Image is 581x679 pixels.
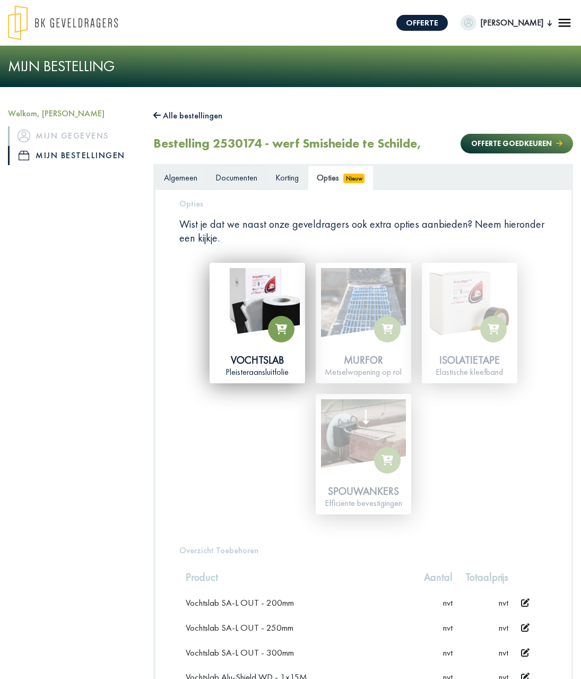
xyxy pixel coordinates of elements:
[476,16,548,29] span: [PERSON_NAME]
[461,134,573,153] button: Offerte goedkeuren
[215,367,300,378] div: Pleisteraansluitfolie
[153,108,222,124] button: Alle bestellingen
[556,14,573,31] button: Toggle navigation
[459,564,515,590] th: Totaalprijs
[459,590,515,615] td: nvt
[8,146,137,166] a: iconMijn bestellingen
[8,5,118,40] img: logo
[459,640,515,665] td: nvt
[317,172,339,183] span: Opties
[443,622,453,633] span: nvt
[186,622,411,633] div: Vochtslab SA-L OUT - 250mm
[164,172,197,183] span: Algemeen
[179,545,548,555] h5: Overzicht Toebehoren
[443,597,453,608] span: nvt
[343,174,365,183] span: Nieuw
[396,15,448,31] a: Offerte
[153,136,421,151] h2: Bestelling 2530174 - werf Smisheide te Schilde,
[443,647,453,658] span: nvt
[215,353,300,367] div: Vochtslab
[179,199,548,209] h5: Opties
[275,172,299,183] span: Korting
[215,172,257,183] span: Documenten
[8,108,137,118] h5: Welkom, [PERSON_NAME]
[215,268,300,353] img: vochtslab.jpg
[155,166,571,190] ul: Tabs
[459,615,515,640] td: nvt
[186,597,411,608] div: Vochtslab SA-L OUT - 200mm
[8,126,137,146] a: iconMijn gegevens
[8,57,573,75] h1: Mijn bestelling
[179,564,418,590] th: Product
[418,564,459,590] th: Aantal
[461,15,552,31] button: [PERSON_NAME]
[179,217,548,245] p: Wist je dat we naast onze geveldragers ook extra opties aanbieden? Neem hieronder een kijkje.
[461,15,476,31] img: dummypic.png
[186,647,411,658] div: Vochtslab SA-L OUT - 300mm
[557,15,573,31] img: icon
[18,130,30,142] img: icon
[19,151,29,160] img: icon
